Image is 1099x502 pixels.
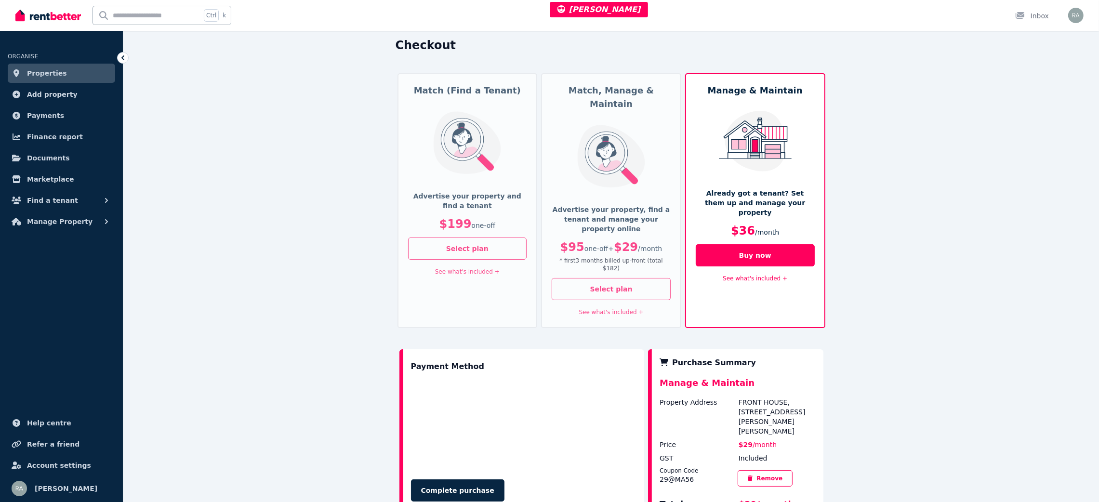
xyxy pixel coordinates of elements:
[27,417,71,429] span: Help centre
[396,38,456,53] h1: Checkout
[660,397,737,436] div: Property Address
[471,222,495,229] span: one-off
[731,224,755,238] span: $36
[27,438,79,450] span: Refer a friend
[614,240,638,254] span: $29
[660,376,815,397] div: Manage & Maintain
[660,453,737,463] div: GST
[8,106,115,125] a: Payments
[739,441,753,449] span: $29
[427,111,507,174] img: Match (Find a Tenant)
[204,9,219,22] span: Ctrl
[411,479,504,502] button: Complete purchase
[27,460,91,471] span: Account settings
[27,195,78,206] span: Find a tenant
[552,278,671,300] button: Select plan
[8,170,115,189] a: Marketplace
[1068,8,1084,23] img: Rochelle Alvarez
[8,64,115,83] a: Properties
[409,378,639,470] iframe: Secure payment input frame
[8,456,115,475] a: Account settings
[660,440,737,449] div: Price
[1015,11,1049,21] div: Inbox
[660,357,815,369] div: Purchase Summary
[660,475,730,484] div: 29@MA56
[552,84,671,111] h5: Match, Manage & Maintain
[552,257,671,272] p: * first 3 month s billed up-front (total $182 )
[660,467,730,475] div: Coupon Code
[8,191,115,210] button: Find a tenant
[8,413,115,433] a: Help centre
[27,152,70,164] span: Documents
[696,244,815,266] button: Buy now
[8,435,115,454] a: Refer a friend
[411,357,484,376] div: Payment Method
[739,453,816,463] div: Included
[8,212,115,231] button: Manage Property
[27,173,74,185] span: Marketplace
[27,216,93,227] span: Manage Property
[435,268,500,275] a: See what's included +
[8,53,38,60] span: ORGANISE
[560,240,584,254] span: $95
[557,5,641,14] span: [PERSON_NAME]
[35,483,97,494] span: [PERSON_NAME]
[223,12,226,19] span: k
[15,8,81,23] img: RentBetter
[27,67,67,79] span: Properties
[608,245,614,252] span: +
[8,85,115,104] a: Add property
[739,397,816,436] div: FRONT HOUSE, [STREET_ADDRESS][PERSON_NAME][PERSON_NAME]
[755,228,779,236] span: / month
[12,481,27,496] img: Rochelle Alvarez
[715,111,795,172] img: Manage & Maintain
[723,275,787,282] a: See what's included +
[408,238,527,260] button: Select plan
[439,217,472,231] span: $199
[8,148,115,168] a: Documents
[753,441,777,449] span: / month
[552,205,671,234] p: Advertise your property, find a tenant and manage your property online
[738,470,793,487] button: Remove
[8,127,115,146] a: Finance report
[27,110,64,121] span: Payments
[408,191,527,211] p: Advertise your property and find a tenant
[579,309,644,316] a: See what's included +
[696,188,815,217] p: Already got a tenant? Set them up and manage your property
[408,84,527,97] h5: Match (Find a Tenant)
[696,84,815,97] h5: Manage & Maintain
[584,245,609,252] span: one-off
[638,245,662,252] span: / month
[27,89,78,100] span: Add property
[27,131,83,143] span: Finance report
[571,124,651,188] img: Match, Manage & Maintain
